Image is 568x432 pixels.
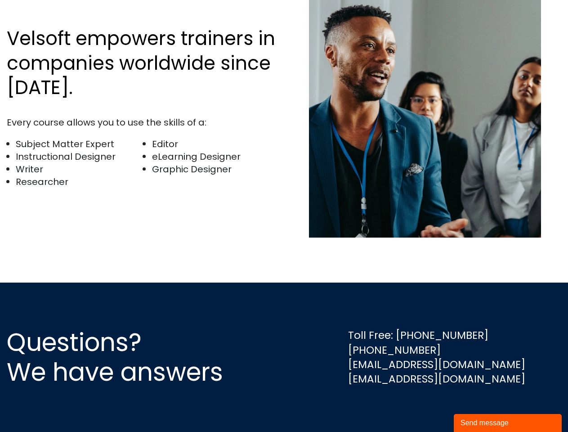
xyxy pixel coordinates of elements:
[7,328,255,387] h2: Questions? We have answers
[16,138,143,150] li: Subject Matter Expert
[152,150,279,163] li: eLearning Designer
[454,412,564,432] iframe: chat widget
[16,163,143,175] li: Writer
[7,27,280,100] h2: Velsoft empowers trainers in companies worldwide since [DATE].
[152,163,279,175] li: Graphic Designer
[348,328,525,386] div: Toll Free: [PHONE_NUMBER] [PHONE_NUMBER] [EMAIL_ADDRESS][DOMAIN_NAME] [EMAIL_ADDRESS][DOMAIN_NAME]
[152,138,279,150] li: Editor
[7,116,280,129] div: Every course allows you to use the skills of a:
[16,175,143,188] li: Researcher
[16,150,143,163] li: Instructional Designer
